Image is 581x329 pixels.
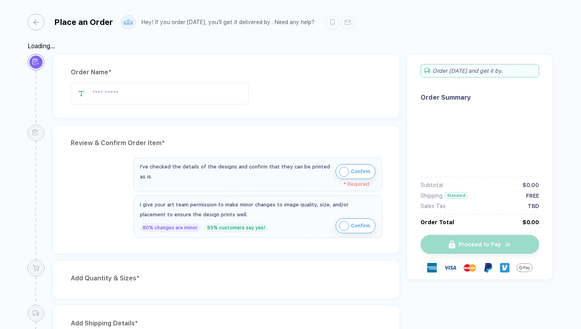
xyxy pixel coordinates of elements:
[523,219,539,225] div: $0.00
[444,261,456,274] img: visa
[336,164,375,179] button: iconConfirm
[526,193,539,199] div: FREE
[204,223,268,232] div: 95% customers say yes!
[141,19,315,26] div: Hey! If you order [DATE], you'll get it delivered by . Need any help?
[140,200,375,219] div: I give your art team permission to make minor changes to image quality, size, and/or placement to...
[336,218,375,233] button: iconConfirm
[421,94,539,101] div: Order Summary
[421,182,443,188] div: Subtotal
[421,203,445,209] div: Sales Tax
[464,261,476,274] img: master-card
[339,221,349,231] img: icon
[140,182,369,187] div: * Required
[140,162,332,182] div: I've checked the details of the designs and confirm that they can be printed as is.
[445,192,468,199] div: Standard
[71,272,382,285] div: Add Quantity & Sizes
[351,165,370,178] span: Confirm
[71,137,382,149] div: Review & Confirm Order Item
[483,263,493,272] img: Paypal
[500,263,509,272] img: Venmo
[528,203,539,209] div: TBD
[523,182,539,188] div: $0.00
[517,260,532,276] img: GPay
[121,15,135,29] img: user profile
[421,64,539,78] div: Order [DATE] and get it by .
[421,193,443,199] div: Shipping
[351,219,370,232] span: Confirm
[140,223,200,232] div: 80% changes are minor
[339,167,349,177] img: icon
[28,42,553,50] div: Loading...
[71,66,382,79] div: Order Name
[54,17,113,27] div: Place an Order
[421,219,454,225] div: Order Total
[427,263,437,272] img: express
